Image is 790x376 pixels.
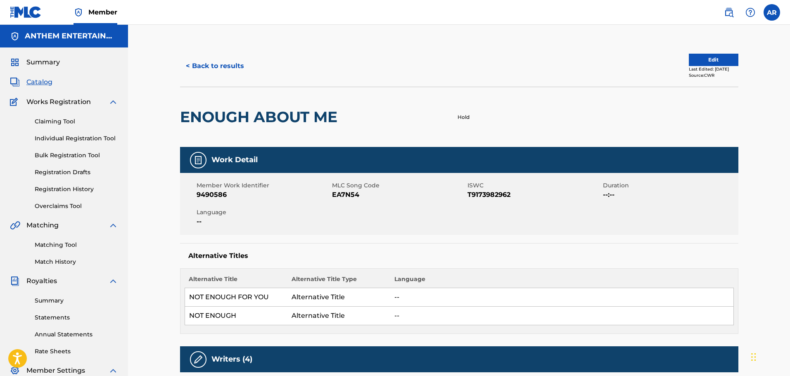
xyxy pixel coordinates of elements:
[26,276,57,286] span: Royalties
[603,181,736,190] span: Duration
[35,151,118,160] a: Bulk Registration Tool
[689,66,738,72] div: Last Edited: [DATE]
[287,307,390,325] td: Alternative Title
[197,190,330,200] span: 9490586
[35,134,118,143] a: Individual Registration Tool
[332,181,465,190] span: MLC Song Code
[180,56,250,76] button: < Back to results
[108,97,118,107] img: expand
[197,217,330,227] span: --
[467,181,601,190] span: ISWC
[35,347,118,356] a: Rate Sheets
[10,220,20,230] img: Matching
[26,366,85,376] span: Member Settings
[10,57,20,67] img: Summary
[108,366,118,376] img: expand
[35,117,118,126] a: Claiming Tool
[10,31,20,41] img: Accounts
[35,258,118,266] a: Match History
[467,190,601,200] span: T9173982962
[185,307,287,325] td: NOT ENOUGH
[287,288,390,307] td: Alternative Title
[35,313,118,322] a: Statements
[689,72,738,78] div: Source: CWR
[603,190,736,200] span: --:--
[193,155,203,165] img: Work Detail
[108,276,118,286] img: expand
[26,57,60,67] span: Summary
[10,366,20,376] img: Member Settings
[10,77,20,87] img: Catalog
[390,275,733,288] th: Language
[689,54,738,66] button: Edit
[35,296,118,305] a: Summary
[332,190,465,200] span: EA7N54
[26,77,52,87] span: Catalog
[721,4,737,21] a: Public Search
[197,208,330,217] span: Language
[287,275,390,288] th: Alternative Title Type
[188,252,730,260] h5: Alternative Titles
[390,307,733,325] td: --
[88,7,117,17] span: Member
[35,168,118,177] a: Registration Drafts
[185,288,287,307] td: NOT ENOUGH FOR YOU
[35,202,118,210] a: Overclaims Tool
[35,330,118,339] a: Annual Statements
[25,31,118,41] h5: ANTHEM ENTERTAINMENT LP
[751,345,756,369] div: Drag
[10,97,21,107] img: Works Registration
[74,7,83,17] img: Top Rightsholder
[35,241,118,249] a: Matching Tool
[10,57,60,67] a: SummarySummary
[10,77,52,87] a: CatalogCatalog
[35,185,118,194] a: Registration History
[458,114,470,121] p: Hold
[26,97,91,107] span: Works Registration
[742,4,759,21] div: Help
[197,181,330,190] span: Member Work Identifier
[185,275,287,288] th: Alternative Title
[724,7,734,17] img: search
[180,108,342,126] h2: ENOUGH ABOUT ME
[745,7,755,17] img: help
[211,155,258,165] h5: Work Detail
[10,6,42,18] img: MLC Logo
[108,220,118,230] img: expand
[390,288,733,307] td: --
[211,355,252,364] h5: Writers (4)
[767,247,790,314] iframe: Resource Center
[749,336,790,376] iframe: Chat Widget
[26,220,59,230] span: Matching
[764,4,780,21] div: User Menu
[10,276,20,286] img: Royalties
[193,355,203,364] img: Writers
